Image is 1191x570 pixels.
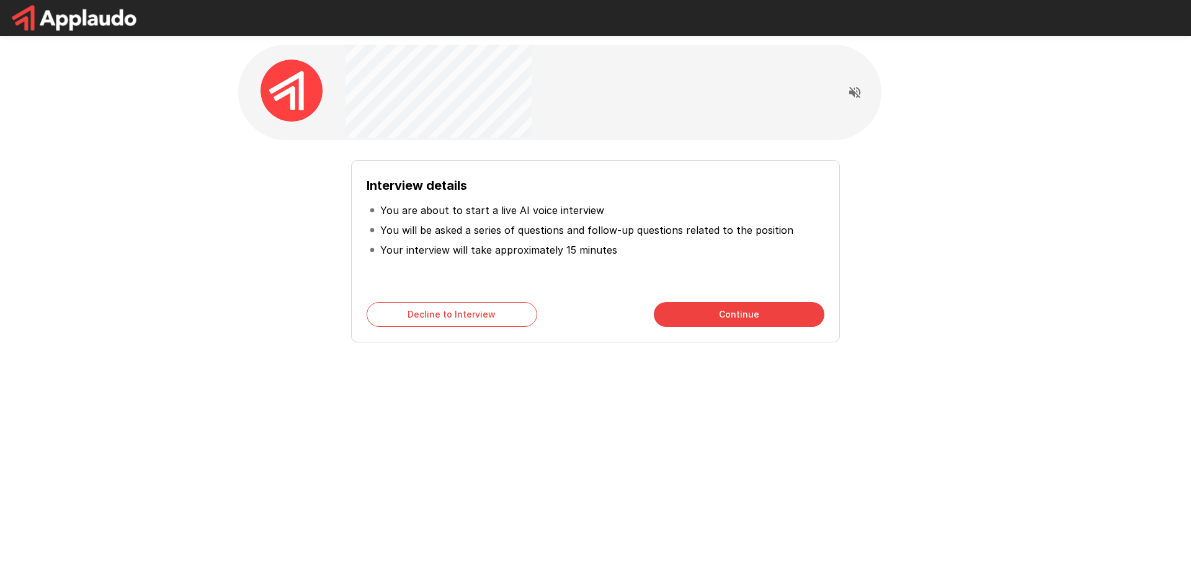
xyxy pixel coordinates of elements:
button: Continue [654,302,824,327]
button: Decline to Interview [367,302,537,327]
b: Interview details [367,178,467,193]
button: Read questions aloud [842,80,867,105]
p: You will be asked a series of questions and follow-up questions related to the position [380,223,793,238]
img: applaudo_avatar.png [261,60,323,122]
p: You are about to start a live AI voice interview [380,203,604,218]
p: Your interview will take approximately 15 minutes [380,243,617,257]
